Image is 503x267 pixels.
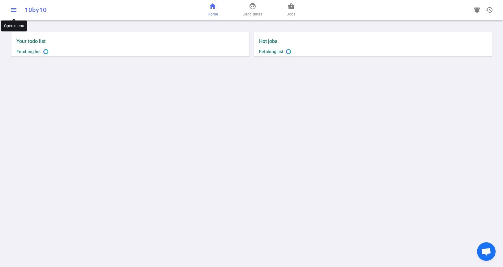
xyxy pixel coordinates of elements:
span: menu [10,6,17,14]
label: Hot jobs [259,38,371,44]
span: Fetching list [16,49,41,54]
a: Jobs [287,2,295,17]
span: face [249,2,256,10]
div: 10by10 [25,6,165,14]
span: home [209,2,216,10]
span: history [486,6,493,14]
span: notifications_active [473,6,481,14]
span: Candidates [243,11,262,17]
button: Open history [483,4,496,16]
span: Jobs [287,11,295,17]
span: Home [207,11,218,17]
div: Open menu [1,20,27,31]
a: Open chat [477,242,496,261]
span: Fetching list [259,49,284,54]
a: Go to see announcements [471,4,483,16]
a: Home [207,2,218,17]
a: Candidates [243,2,262,17]
span: business_center [288,2,295,10]
button: Open menu [7,4,20,16]
label: Your todo list [16,38,244,44]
